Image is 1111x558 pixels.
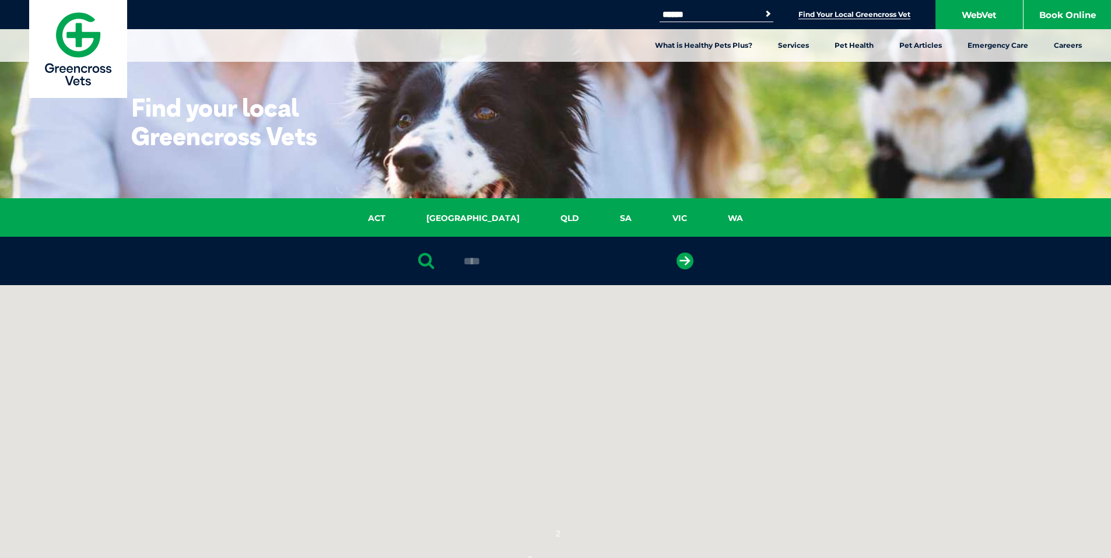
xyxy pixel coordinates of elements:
a: [GEOGRAPHIC_DATA] [406,212,540,225]
button: Search [762,8,774,20]
div: 2 [536,511,580,556]
a: ACT [348,212,406,225]
a: QLD [540,212,600,225]
a: Pet Health [822,29,886,62]
h1: Find your local Greencross Vets [131,93,362,150]
a: Services [765,29,822,62]
a: VIC [652,212,707,225]
a: Pet Articles [886,29,955,62]
a: WA [707,212,763,225]
a: SA [600,212,652,225]
a: What is Healthy Pets Plus? [642,29,765,62]
a: Careers [1041,29,1095,62]
a: Find Your Local Greencross Vet [798,10,910,19]
a: Emergency Care [955,29,1041,62]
